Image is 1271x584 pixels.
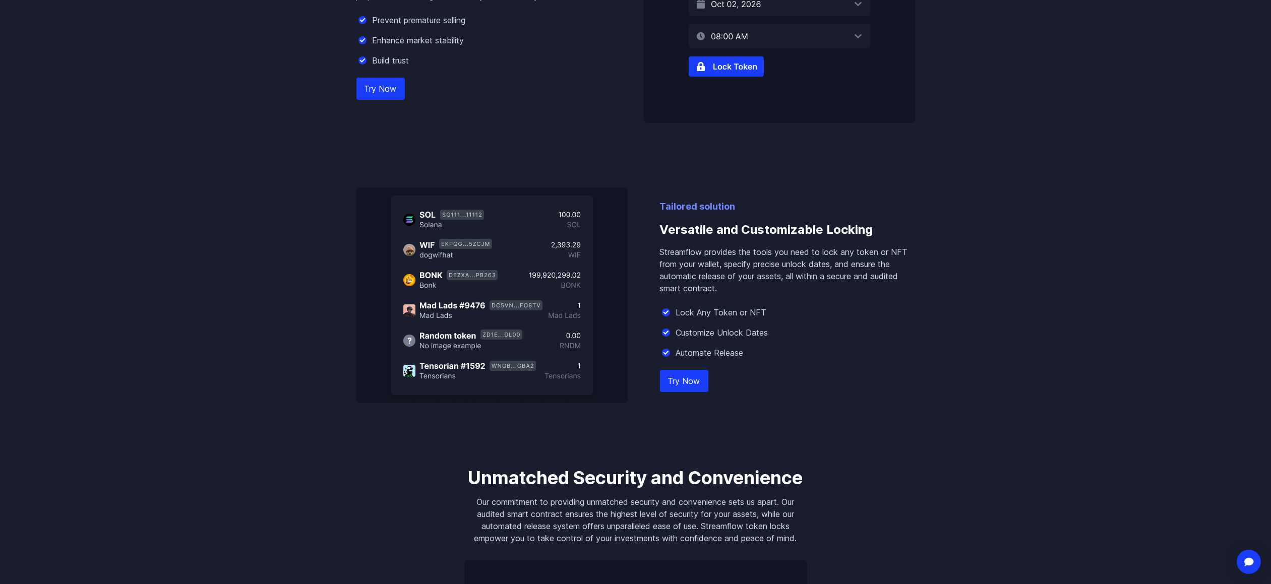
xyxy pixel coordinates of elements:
a: Try Now [660,370,708,392]
p: Streamflow provides the tools you need to lock any token or NFT from your wallet, specify precise... [660,246,915,294]
div: Open Intercom Messenger [1237,550,1261,574]
p: Prevent premature selling [373,14,466,26]
p: Lock Any Token or NFT [676,306,767,318]
p: Enhance market stability [373,34,464,46]
h3: Unmatched Security and Convenience [464,468,807,488]
p: Tailored solution [660,200,915,214]
a: Try Now [356,78,405,100]
p: Build trust [373,54,409,67]
img: Versatile and Customizable Locking [356,187,628,403]
h3: Versatile and Customizable Locking [660,214,915,246]
p: Customize Unlock Dates [676,327,768,339]
p: Our commitment to providing unmatched security and convenience sets us apart. Our audited smart c... [464,496,807,544]
p: Automate Release [676,347,744,359]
